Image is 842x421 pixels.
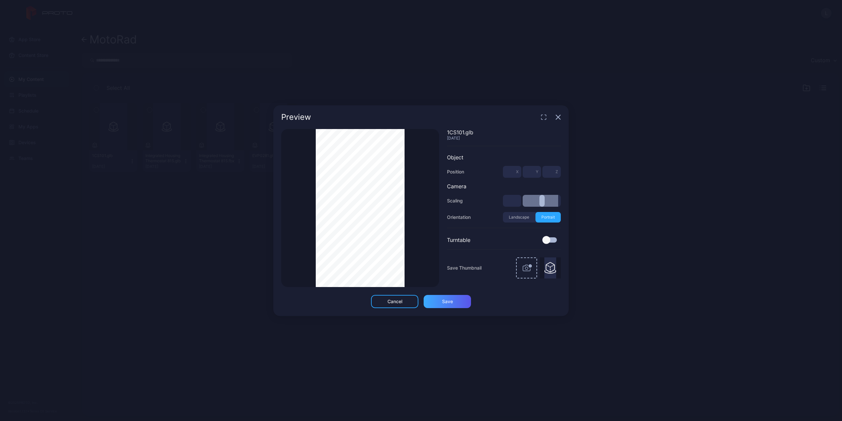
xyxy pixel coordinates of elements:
button: Save [424,295,471,308]
span: Y [536,169,538,174]
button: Cancel [371,295,418,308]
div: Object [447,154,561,161]
div: [DATE] [447,136,561,141]
span: X [516,169,519,174]
div: Preview [281,113,311,121]
div: Camera [447,183,561,190]
button: Landscape [503,212,535,223]
div: Cancel [387,299,402,304]
div: 1CS101.glb [447,129,561,136]
div: Scaling [447,197,463,205]
button: Portrait [535,212,561,223]
div: Turntable [447,237,470,243]
div: Save [442,299,453,304]
img: Thumbnail [544,257,556,278]
div: Position [447,168,464,176]
div: Orientation [447,213,471,221]
span: Save Thumbnail [447,264,482,272]
span: Z [556,169,558,174]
